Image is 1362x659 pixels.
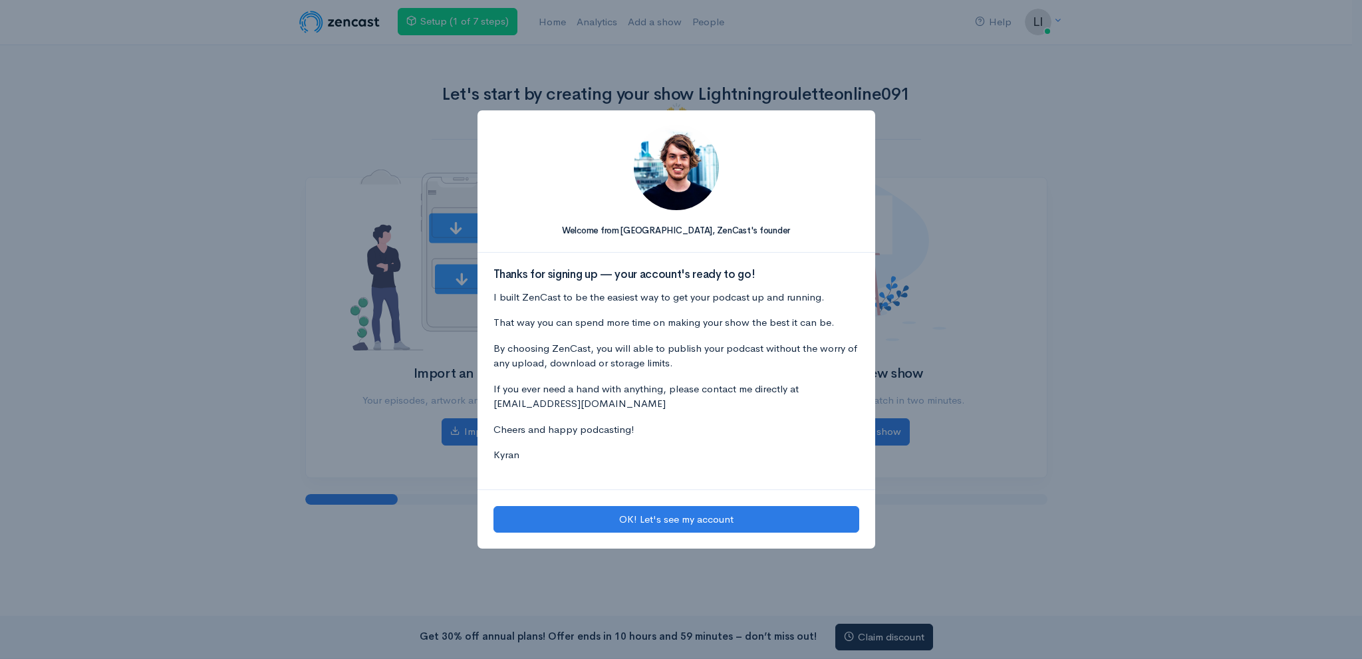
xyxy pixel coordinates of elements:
p: That way you can spend more time on making your show the best it can be. [493,315,859,330]
h3: Thanks for signing up — your account's ready to go! [493,269,859,281]
h5: Welcome from [GEOGRAPHIC_DATA], ZenCast's founder [493,226,859,235]
p: If you ever need a hand with anything, please contact me directly at [EMAIL_ADDRESS][DOMAIN_NAME] [493,382,859,412]
p: Cheers and happy podcasting! [493,422,859,438]
p: I built ZenCast to be the easiest way to get your podcast up and running. [493,290,859,305]
button: OK! Let's see my account [493,506,859,533]
p: By choosing ZenCast, you will able to publish your podcast without the worry of any upload, downl... [493,341,859,371]
iframe: gist-messenger-bubble-iframe [1317,614,1349,646]
p: Kyran [493,448,859,463]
